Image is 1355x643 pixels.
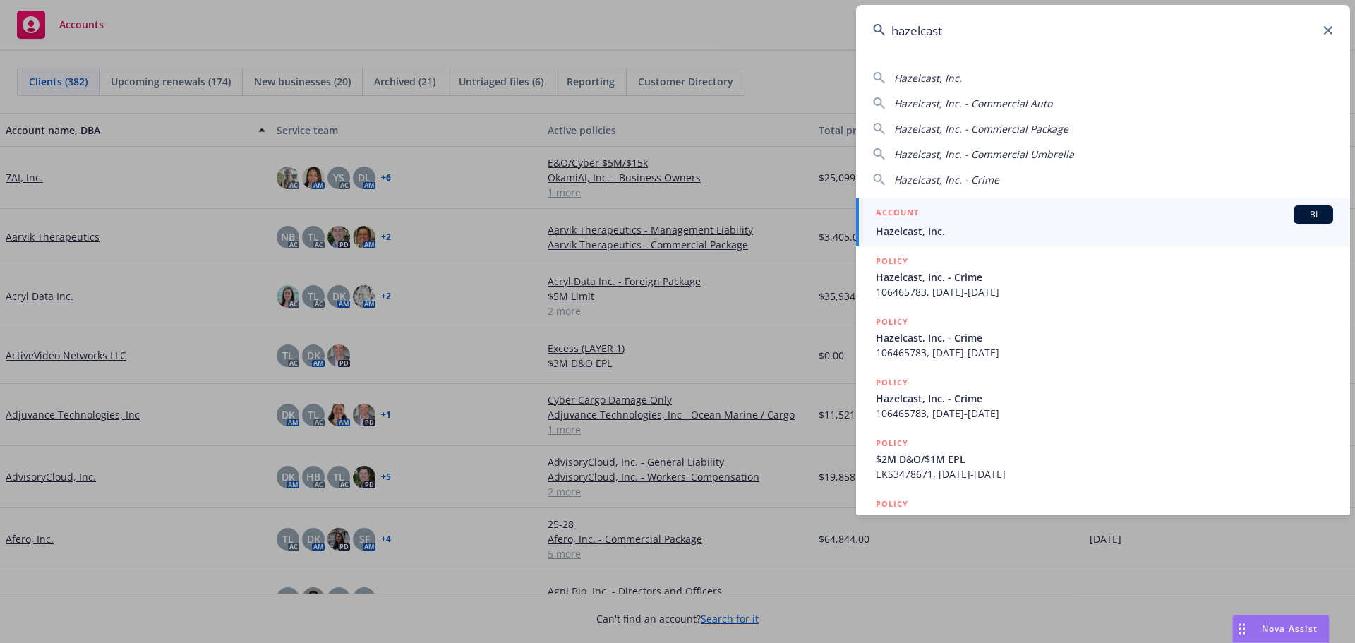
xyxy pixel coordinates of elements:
h5: ACCOUNT [876,205,919,222]
span: Nova Assist [1262,623,1318,635]
a: POLICYHazelcast, Inc. - Commercial Umbrella [856,489,1350,550]
span: $2M D&O/$1M EPL [876,452,1333,467]
span: Hazelcast, Inc. - Commercial Package [894,122,1068,136]
a: POLICYHazelcast, Inc. - Crime106465783, [DATE]-[DATE] [856,368,1350,428]
a: ACCOUNTBIHazelcast, Inc. [856,198,1350,246]
span: 106465783, [DATE]-[DATE] [876,345,1333,360]
span: 106465783, [DATE]-[DATE] [876,284,1333,299]
h5: POLICY [876,497,908,511]
span: Hazelcast, Inc. [894,71,962,85]
a: POLICYHazelcast, Inc. - Crime106465783, [DATE]-[DATE] [856,246,1350,307]
a: POLICYHazelcast, Inc. - Crime106465783, [DATE]-[DATE] [856,307,1350,368]
span: Hazelcast, Inc. - Commercial Umbrella [876,512,1333,527]
span: EKS3478671, [DATE]-[DATE] [876,467,1333,481]
input: Search... [856,5,1350,56]
button: Nova Assist [1232,615,1330,643]
span: BI [1299,208,1327,221]
span: Hazelcast, Inc. - Commercial Umbrella [894,148,1074,161]
span: Hazelcast, Inc. - Crime [894,173,999,186]
h5: POLICY [876,375,908,390]
span: Hazelcast, Inc. - Commercial Auto [894,97,1052,110]
a: POLICY$2M D&O/$1M EPLEKS3478671, [DATE]-[DATE] [856,428,1350,489]
span: Hazelcast, Inc. - Crime [876,391,1333,406]
span: 106465783, [DATE]-[DATE] [876,406,1333,421]
div: Drag to move [1233,615,1251,642]
span: Hazelcast, Inc. [876,224,1333,239]
span: Hazelcast, Inc. - Crime [876,330,1333,345]
h5: POLICY [876,315,908,329]
h5: POLICY [876,254,908,268]
h5: POLICY [876,436,908,450]
span: Hazelcast, Inc. - Crime [876,270,1333,284]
